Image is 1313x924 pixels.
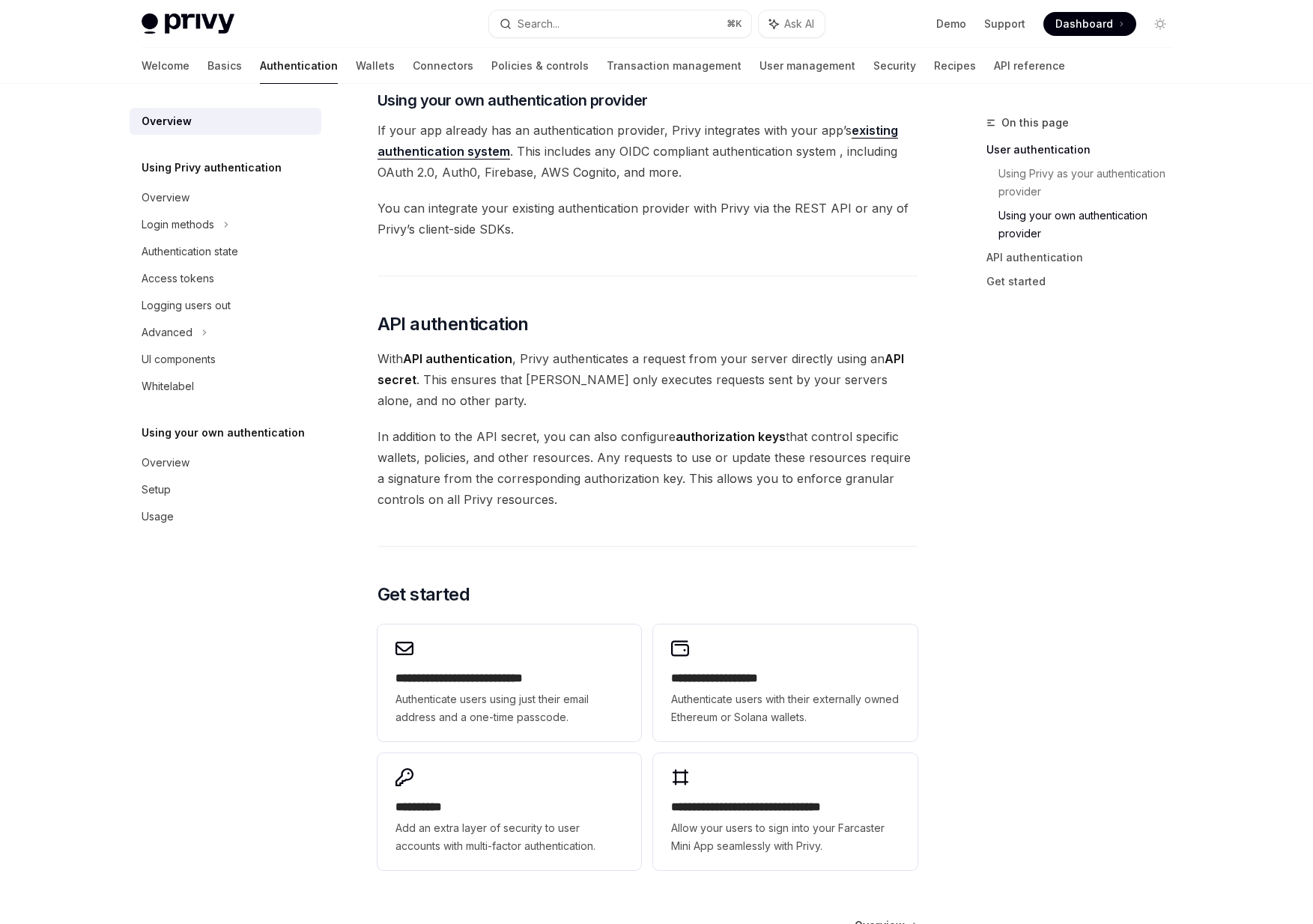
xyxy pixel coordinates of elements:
a: Authentication [260,48,338,84]
div: Usage [142,508,174,526]
a: Basics [207,48,242,84]
a: **** **** **** ****Authenticate users with their externally owned Ethereum or Solana wallets. [653,624,917,741]
span: Using your own authentication provider [377,90,648,111]
button: Ask AI [759,10,825,37]
div: Whitelabel [142,377,194,395]
a: Overview [130,449,321,476]
a: Recipes [934,48,976,84]
span: If your app already has an authentication provider, Privy integrates with your app’s . This inclu... [377,120,918,183]
div: Advanced [142,323,192,341]
div: Overview [142,189,189,207]
a: Using your own authentication provider [998,204,1184,246]
a: Support [984,16,1025,31]
a: **** *****Add an extra layer of security to user accounts with multi-factor authentication. [377,753,641,870]
a: Demo [936,16,966,31]
span: Dashboard [1055,16,1113,31]
span: With , Privy authenticates a request from your server directly using an . This ensures that [PERS... [377,348,918,411]
div: Login methods [142,216,214,234]
a: Wallets [356,48,395,84]
a: User management [759,48,855,84]
a: UI components [130,346,321,373]
a: Access tokens [130,265,321,292]
strong: API authentication [403,351,512,366]
div: Logging users out [142,297,231,314]
div: UI components [142,350,216,368]
div: Authentication state [142,243,238,261]
button: Toggle dark mode [1148,12,1172,36]
div: Access tokens [142,270,214,288]
span: Get started [377,583,470,607]
span: API authentication [377,312,529,336]
a: API authentication [986,246,1184,270]
h5: Using your own authentication [142,424,305,442]
div: Search... [518,15,560,33]
span: Add an extra layer of security to user accounts with multi-factor authentication. [395,819,623,855]
span: You can integrate your existing authentication provider with Privy via the REST API or any of Pri... [377,198,918,240]
div: Overview [142,454,189,472]
a: Connectors [413,48,473,84]
a: Logging users out [130,292,321,319]
span: In addition to the API secret, you can also configure that control specific wallets, policies, an... [377,426,918,510]
a: Authentication state [130,238,321,265]
a: Whitelabel [130,373,321,400]
span: On this page [1001,114,1069,132]
div: Setup [142,481,171,499]
img: light logo [142,13,234,34]
span: ⌘ K [727,18,742,30]
a: Get started [986,270,1184,294]
a: Using Privy as your authentication provider [998,162,1184,204]
a: Transaction management [607,48,742,84]
a: Security [873,48,916,84]
a: Policies & controls [491,48,589,84]
span: Authenticate users with their externally owned Ethereum or Solana wallets. [671,690,899,726]
span: Authenticate users using just their email address and a one-time passcode. [395,690,623,726]
a: API reference [994,48,1065,84]
a: Dashboard [1043,12,1136,36]
a: Overview [130,108,321,135]
a: Welcome [142,48,189,84]
button: Search...⌘K [489,10,751,37]
a: User authentication [986,138,1184,162]
h5: Using Privy authentication [142,159,282,177]
a: Overview [130,184,321,211]
a: Usage [130,503,321,530]
span: Ask AI [784,16,814,31]
a: Setup [130,476,321,503]
div: Overview [142,112,192,130]
span: Allow your users to sign into your Farcaster Mini App seamlessly with Privy. [671,819,899,855]
strong: authorization keys [676,429,786,444]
